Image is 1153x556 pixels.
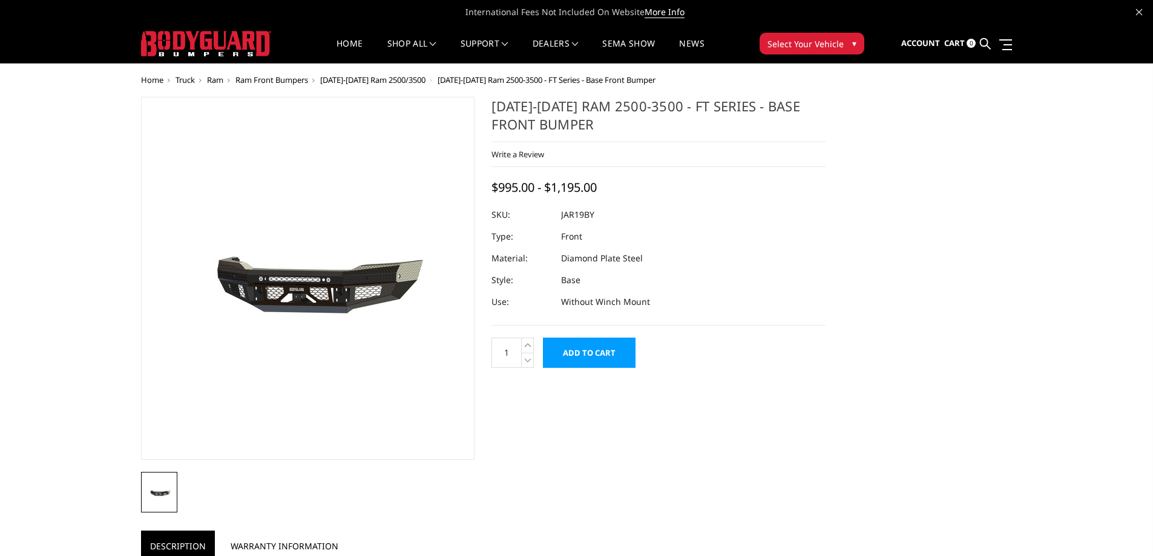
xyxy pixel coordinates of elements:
dd: Without Winch Mount [561,291,650,313]
a: Ram [207,74,223,85]
dd: Front [561,226,582,247]
a: Account [901,27,940,60]
a: Home [337,39,363,63]
a: News [679,39,704,63]
a: Dealers [533,39,579,63]
span: [DATE]-[DATE] Ram 2500-3500 - FT Series - Base Front Bumper [438,74,655,85]
a: Home [141,74,163,85]
span: Cart [944,38,965,48]
span: 0 [967,39,976,48]
a: More Info [645,6,685,18]
a: Support [461,39,508,63]
a: Ram Front Bumpers [235,74,308,85]
a: [DATE]-[DATE] Ram 2500/3500 [320,74,425,85]
input: Add to Cart [543,338,636,368]
img: 2019-2025 Ram 2500-3500 - FT Series - Base Front Bumper [156,208,459,349]
span: Select Your Vehicle [767,38,844,50]
dt: Type: [491,226,552,247]
dt: SKU: [491,204,552,226]
dt: Style: [491,269,552,291]
a: 2019-2025 Ram 2500-3500 - FT Series - Base Front Bumper [141,97,475,460]
h1: [DATE]-[DATE] Ram 2500-3500 - FT Series - Base Front Bumper [491,97,826,142]
dt: Use: [491,291,552,313]
a: Truck [176,74,195,85]
button: Select Your Vehicle [760,33,864,54]
a: SEMA Show [602,39,655,63]
a: shop all [387,39,436,63]
img: 2019-2025 Ram 2500-3500 - FT Series - Base Front Bumper [145,486,174,500]
a: Write a Review [491,149,544,160]
span: $995.00 - $1,195.00 [491,179,597,195]
a: Cart 0 [944,27,976,60]
dd: Base [561,269,580,291]
dd: JAR19BY [561,204,594,226]
span: Account [901,38,940,48]
dt: Material: [491,247,552,269]
dd: Diamond Plate Steel [561,247,643,269]
span: ▾ [852,37,856,50]
img: BODYGUARD BUMPERS [141,31,271,56]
